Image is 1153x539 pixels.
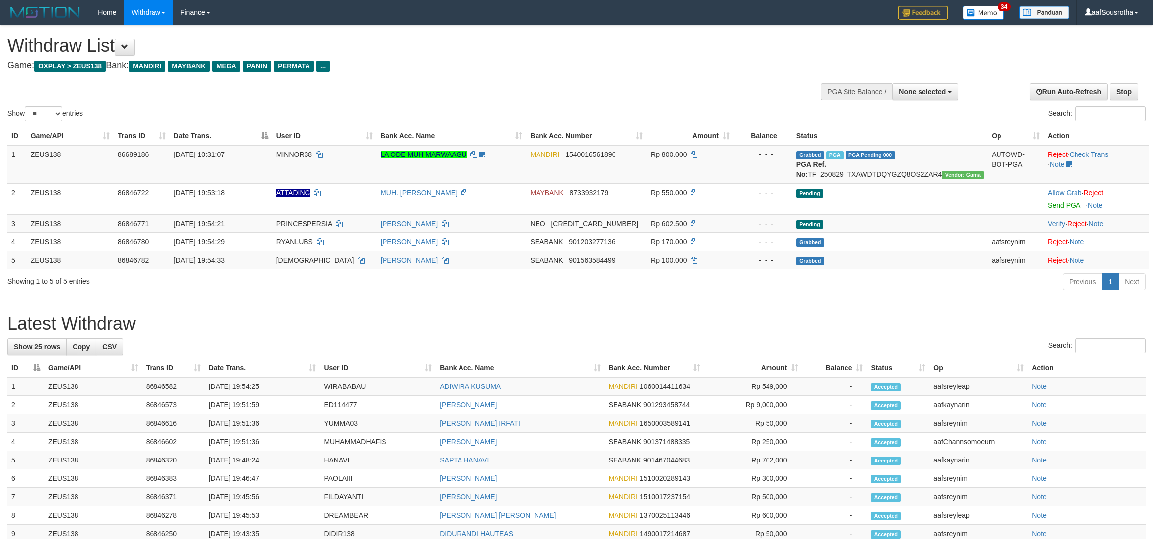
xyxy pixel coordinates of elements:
th: Bank Acc. Name: activate to sort column ascending [377,127,526,145]
span: CSV [102,343,117,351]
th: Trans ID: activate to sort column ascending [142,359,205,377]
td: 1 [7,377,44,396]
a: [PERSON_NAME] [440,401,497,409]
th: ID: activate to sort column descending [7,359,44,377]
span: Copy 1060014411634 to clipboard [640,383,690,390]
a: Reject [1048,256,1068,264]
a: [PERSON_NAME] [440,474,497,482]
span: Accepted [871,457,901,465]
select: Showentries [25,106,62,121]
td: 86846371 [142,488,205,506]
td: - [802,488,867,506]
span: Accepted [871,401,901,410]
div: Showing 1 to 5 of 5 entries [7,272,473,286]
a: Reject [1067,220,1087,228]
th: Date Trans.: activate to sort column descending [170,127,272,145]
input: Search: [1075,338,1146,353]
h1: Withdraw List [7,36,759,56]
span: Copy 1650003589141 to clipboard [640,419,690,427]
td: [DATE] 19:51:59 [205,396,320,414]
td: - [802,414,867,433]
span: 86846722 [118,189,149,197]
td: ZEUS138 [44,469,142,488]
td: - [802,469,867,488]
span: 86846782 [118,256,149,264]
span: Copy 1490017214687 to clipboard [640,530,690,538]
span: [DATE] 19:54:29 [174,238,225,246]
th: User ID: activate to sort column ascending [320,359,436,377]
th: Bank Acc. Number: activate to sort column ascending [605,359,704,377]
td: Rp 250,000 [704,433,802,451]
td: WIRABABAU [320,377,436,396]
td: ZEUS138 [27,214,114,232]
td: aafsreynim [988,232,1044,251]
h1: Latest Withdraw [7,314,1146,334]
span: PGA Pending [846,151,895,159]
a: Note [1032,383,1047,390]
span: Accepted [871,512,901,520]
td: 4 [7,433,44,451]
span: PANIN [243,61,271,72]
a: CSV [96,338,123,355]
td: Rp 702,000 [704,451,802,469]
span: Accepted [871,530,901,539]
th: Date Trans.: activate to sort column ascending [205,359,320,377]
td: aafsreynim [929,414,1028,433]
th: Action [1028,359,1146,377]
a: Note [1089,220,1104,228]
a: Send PGA [1048,201,1080,209]
th: Status: activate to sort column ascending [867,359,929,377]
a: Verify [1048,220,1065,228]
th: Bank Acc. Name: activate to sort column ascending [436,359,605,377]
td: ZEUS138 [27,183,114,214]
td: · [1044,232,1149,251]
div: - - - [738,219,788,229]
span: MAYBANK [168,61,210,72]
td: 86846573 [142,396,205,414]
td: - [802,396,867,414]
span: 86846771 [118,220,149,228]
span: 86846780 [118,238,149,246]
td: 4 [7,232,27,251]
td: 5 [7,451,44,469]
td: 86846616 [142,414,205,433]
td: ED114477 [320,396,436,414]
a: Note [1070,238,1084,246]
td: - [802,506,867,525]
td: FILDAYANTI [320,488,436,506]
td: ZEUS138 [44,488,142,506]
span: Copy 1370025113446 to clipboard [640,511,690,519]
td: TF_250829_TXAWDTDQYGZQ8OS2ZAR4 [792,145,988,184]
td: 86846602 [142,433,205,451]
a: Note [1032,511,1047,519]
th: ID [7,127,27,145]
img: MOTION_logo.png [7,5,83,20]
td: 6 [7,469,44,488]
span: [DATE] 10:31:07 [174,151,225,158]
td: 5 [7,251,27,269]
span: Show 25 rows [14,343,60,351]
a: Run Auto-Refresh [1030,83,1108,100]
td: Rp 50,000 [704,414,802,433]
th: Game/API: activate to sort column ascending [44,359,142,377]
td: - [802,451,867,469]
span: Copy 901563584499 to clipboard [569,256,615,264]
td: aafsreynim [929,469,1028,488]
span: 34 [998,2,1011,11]
td: ZEUS138 [27,251,114,269]
th: Op: activate to sort column ascending [988,127,1044,145]
td: ZEUS138 [27,232,114,251]
td: ZEUS138 [44,414,142,433]
span: MANDIRI [609,474,638,482]
th: User ID: activate to sort column ascending [272,127,377,145]
b: PGA Ref. No: [796,160,826,178]
a: [PERSON_NAME] [381,256,438,264]
th: Amount: activate to sort column ascending [704,359,802,377]
span: None selected [899,88,946,96]
td: ZEUS138 [44,377,142,396]
span: Copy 1540016561890 to clipboard [565,151,615,158]
th: Status [792,127,988,145]
a: Note [1032,530,1047,538]
span: MANDIRI [530,151,559,158]
a: MUH. [PERSON_NAME] [381,189,458,197]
